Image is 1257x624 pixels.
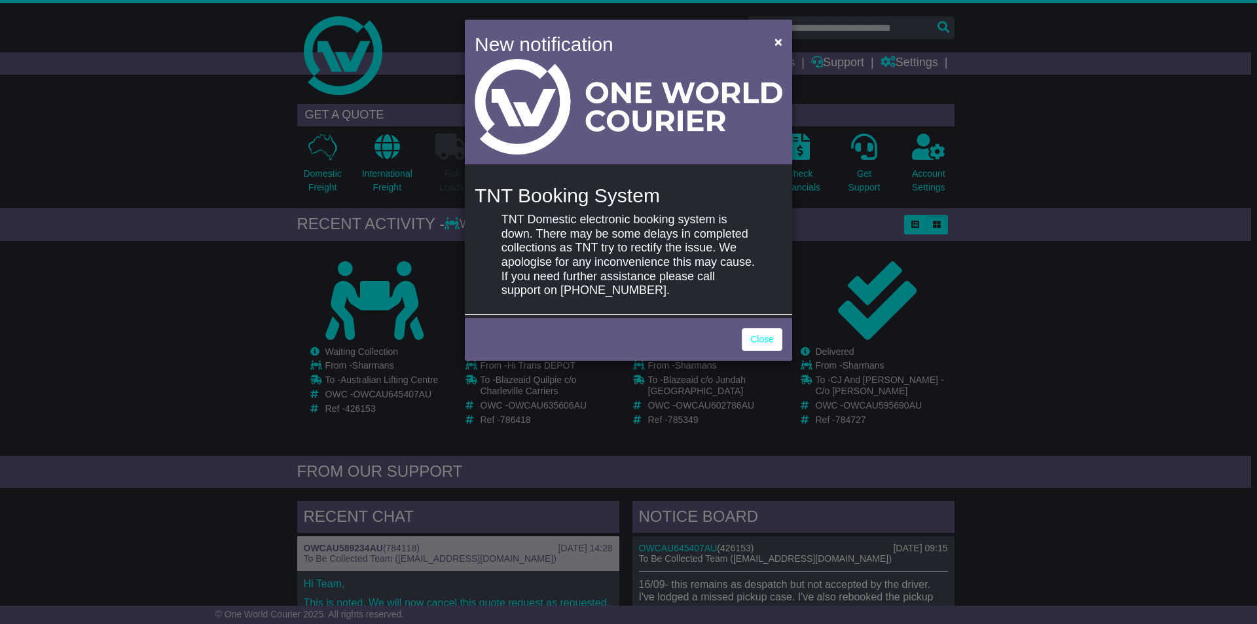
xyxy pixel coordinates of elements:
h4: TNT Booking System [475,185,782,206]
img: Light [475,59,782,155]
h4: New notification [475,29,756,59]
span: × [774,34,782,49]
p: TNT Domestic electronic booking system is down. There may be some delays in completed collections... [501,213,756,298]
button: Close [768,28,789,55]
a: Close [742,328,782,351]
